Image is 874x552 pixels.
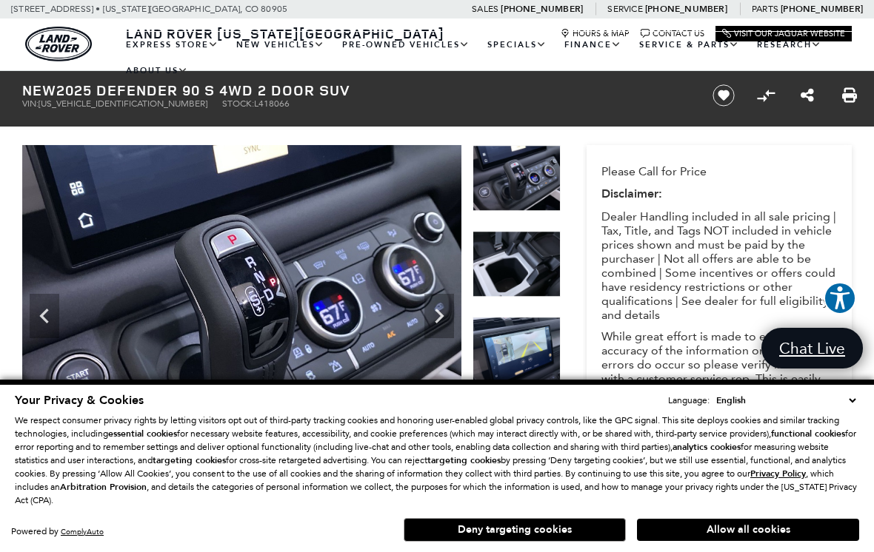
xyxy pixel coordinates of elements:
a: Specials [478,32,556,58]
a: [PHONE_NUMBER] [781,3,863,15]
button: Allow all cookies [637,519,859,541]
span: VIN: [22,98,39,109]
button: Save vehicle [707,84,740,107]
span: Service [607,4,642,14]
p: While great effort is made to ensure the accuracy of the information on this site, errors do occu... [601,329,837,456]
a: Land Rover [US_STATE][GEOGRAPHIC_DATA] [117,24,453,42]
aside: Accessibility Help Desk [824,282,856,317]
strong: analytics cookies [673,441,741,453]
span: [US_VEHICLE_IDENTIFICATION_NUMBER] [39,98,207,109]
div: Powered by [11,527,104,536]
span: Stock: [222,98,254,109]
button: Deny targeting cookies [404,518,626,542]
a: Share this New 2025 Defender 90 S 4WD 2 Door SUV [801,87,814,104]
a: [PHONE_NUMBER] [645,3,727,15]
button: Explore your accessibility options [824,282,856,314]
span: Sales [472,4,498,14]
a: Finance [556,32,630,58]
a: land-rover [25,27,92,61]
span: Your Privacy & Cookies [15,392,144,408]
strong: essential cookies [108,428,177,440]
p: Please Call for Price [601,164,837,178]
a: Contact Us [641,29,704,38]
strong: functional cookies [771,428,845,440]
a: Hours & Map [561,29,630,38]
strong: Disclaimer: [601,186,662,202]
span: Parts [752,4,778,14]
a: Print this New 2025 Defender 90 S 4WD 2 Door SUV [842,87,857,104]
a: [STREET_ADDRESS] • [US_STATE][GEOGRAPHIC_DATA], CO 80905 [11,4,287,14]
a: New Vehicles [227,32,333,58]
a: [PHONE_NUMBER] [501,3,583,15]
a: Pre-Owned Vehicles [333,32,478,58]
img: Land Rover [25,27,92,61]
p: Dealer Handling included in all sale pricing | Tax, Title, and Tags NOT included in vehicle price... [601,209,837,322]
span: Chat Live [772,338,853,358]
h1: 2025 Defender 90 S 4WD 2 Door SUV [22,82,688,98]
div: Previous [30,294,59,338]
strong: targeting cookies [153,454,226,466]
strong: Arbitration Provision [60,481,147,493]
strong: New [22,80,56,100]
img: New 2025 Silicon Silver Land Rover S image 24 [473,145,561,211]
span: Land Rover [US_STATE][GEOGRAPHIC_DATA] [126,24,444,42]
span: L418066 [254,98,290,109]
u: Privacy Policy [750,468,806,479]
a: Service & Parts [630,32,748,58]
img: New 2025 Silicon Silver Land Rover S image 25 [473,231,561,297]
div: Language: [668,396,710,405]
a: ComplyAuto [61,527,104,536]
a: Research [748,32,830,58]
div: Next [424,294,454,338]
a: About Us [117,58,197,84]
button: Compare Vehicle [755,84,777,107]
nav: Main Navigation [117,32,852,84]
a: Chat Live [761,328,863,368]
img: New 2025 Silicon Silver Land Rover S image 26 [473,317,561,383]
select: Language Select [713,393,859,408]
p: We respect consumer privacy rights by letting visitors opt out of third-party tracking cookies an... [15,414,859,507]
a: EXPRESS STORE [117,32,227,58]
strong: targeting cookies [427,454,501,466]
img: New 2025 Silicon Silver Land Rover S image 24 [22,145,461,474]
a: Visit Our Jaguar Website [722,29,845,38]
